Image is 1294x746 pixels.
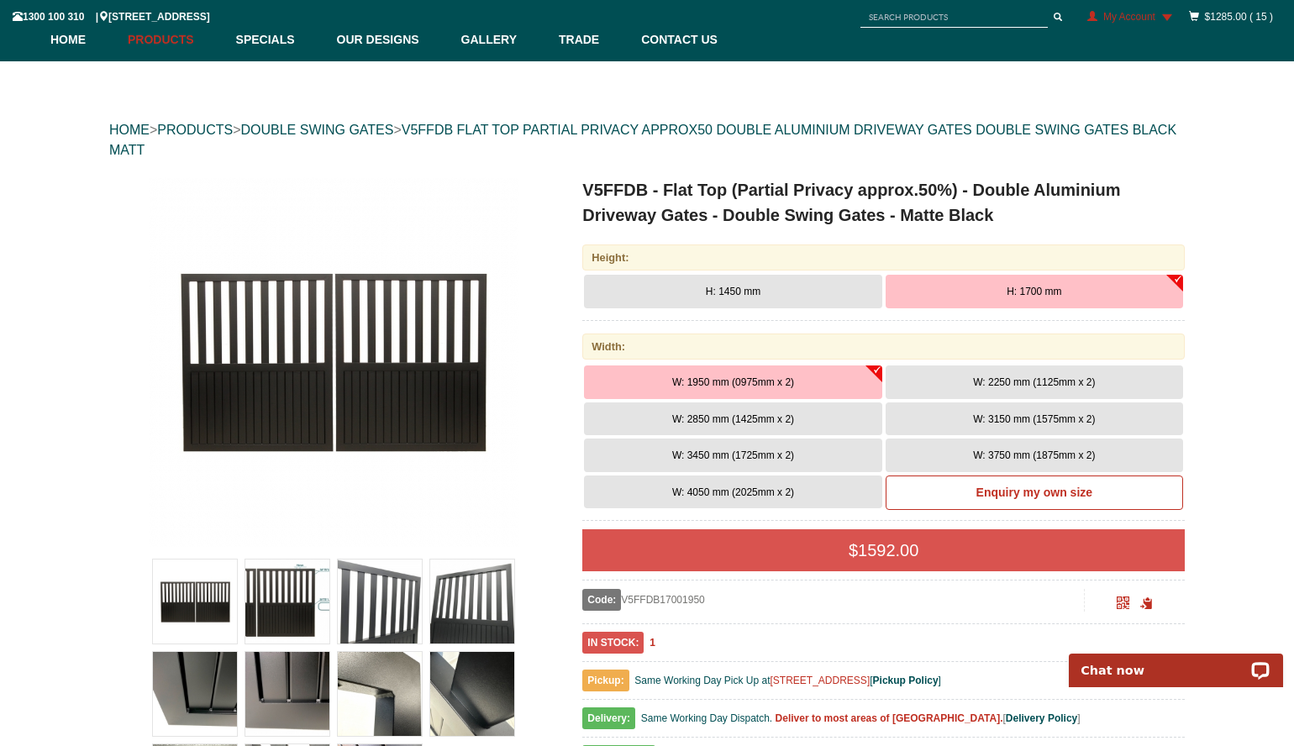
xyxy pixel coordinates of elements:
span: Delivery: [582,707,635,729]
span: H: 1700 mm [1007,286,1061,297]
img: V5FFDB - Flat Top (Partial Privacy approx.50%) - Double Aluminium Driveway Gates - Double Swing G... [338,559,422,644]
a: Pickup Policy [873,675,939,686]
a: Our Designs [329,18,453,61]
a: Specials [228,18,329,61]
iframe: LiveChat chat widget [1058,634,1294,687]
img: V5FFDB - Flat Top (Partial Privacy approx.50%) - Double Aluminium Driveway Gates - Double Swing G... [149,177,518,547]
a: DOUBLE SWING GATES [240,123,393,137]
div: V5FFDB17001950 [582,589,1084,611]
a: PRODUCTS [157,123,233,137]
img: V5FFDB - Flat Top (Partial Privacy approx.50%) - Double Aluminium Driveway Gates - Double Swing G... [245,559,329,644]
span: W: 2250 mm (1125mm x 2) [973,376,1095,388]
a: V5FFDB FLAT TOP PARTIAL PRIVACY APPROX50 DOUBLE ALUMINIUM DRIVEWAY GATES DOUBLE SWING GATES BLACK... [109,123,1176,157]
span: W: 3450 mm (1725mm x 2) [672,449,794,461]
span: 1592.00 [858,541,918,559]
div: [ ] [582,708,1185,738]
button: H: 1450 mm [584,275,881,308]
button: W: 3450 mm (1725mm x 2) [584,439,881,472]
a: Enquiry my own size [886,475,1183,511]
button: W: 4050 mm (2025mm x 2) [584,475,881,509]
span: W: 4050 mm (2025mm x 2) [672,486,794,498]
a: Contact Us [633,18,718,61]
a: HOME [109,123,150,137]
span: W: 1950 mm (0975mm x 2) [672,376,794,388]
a: Gallery [453,18,550,61]
span: W: 2850 mm (1425mm x 2) [672,413,794,425]
a: Products [119,18,228,61]
div: > > > [109,103,1185,177]
b: 1 [650,637,655,649]
a: [STREET_ADDRESS] [771,675,871,686]
img: V5FFDB - Flat Top (Partial Privacy approx.50%) - Double Aluminium Driveway Gates - Double Swing G... [338,652,422,736]
span: Same Working Day Pick Up at [ ] [634,675,941,686]
button: W: 3150 mm (1575mm x 2) [886,402,1183,436]
a: Delivery Policy [1006,712,1077,724]
div: $ [582,529,1185,571]
span: H: 1450 mm [706,286,760,297]
button: H: 1700 mm [886,275,1183,308]
a: Trade [550,18,633,61]
img: V5FFDB - Flat Top (Partial Privacy approx.50%) - Double Aluminium Driveway Gates - Double Swing G... [153,559,237,644]
a: $1285.00 ( 15 ) [1205,11,1273,23]
span: W: 3150 mm (1575mm x 2) [973,413,1095,425]
span: Pickup: [582,670,629,691]
a: Click to enlarge and scan to share. [1117,599,1129,611]
a: V5FFDB - Flat Top (Partial Privacy approx.50%) - Double Aluminium Driveway Gates - Double Swing G... [111,177,555,547]
b: Deliver to most areas of [GEOGRAPHIC_DATA]. [776,712,1003,724]
button: W: 2850 mm (1425mm x 2) [584,402,881,436]
span: Code: [582,589,621,611]
input: SEARCH PRODUCTS [860,7,1048,28]
b: Enquiry my own size [976,486,1092,499]
span: Click to copy the URL [1140,597,1153,610]
img: V5FFDB - Flat Top (Partial Privacy approx.50%) - Double Aluminium Driveway Gates - Double Swing G... [430,559,514,644]
span: W: 3750 mm (1875mm x 2) [973,449,1095,461]
span: My Account [1103,11,1155,23]
span: IN STOCK: [582,632,644,654]
h1: V5FFDB - Flat Top (Partial Privacy approx.50%) - Double Aluminium Driveway Gates - Double Swing G... [582,177,1185,228]
span: Same Working Day Dispatch. [641,712,773,724]
img: V5FFDB - Flat Top (Partial Privacy approx.50%) - Double Aluminium Driveway Gates - Double Swing G... [430,652,514,736]
button: W: 1950 mm (0975mm x 2) [584,365,881,399]
a: Home [50,18,119,61]
img: V5FFDB - Flat Top (Partial Privacy approx.50%) - Double Aluminium Driveway Gates - Double Swing G... [245,652,329,736]
div: Width: [582,334,1185,360]
button: W: 3750 mm (1875mm x 2) [886,439,1183,472]
div: Height: [582,244,1185,271]
button: W: 2250 mm (1125mm x 2) [886,365,1183,399]
span: 1300 100 310 | [STREET_ADDRESS] [13,11,210,23]
img: V5FFDB - Flat Top (Partial Privacy approx.50%) - Double Aluminium Driveway Gates - Double Swing G... [153,652,237,736]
